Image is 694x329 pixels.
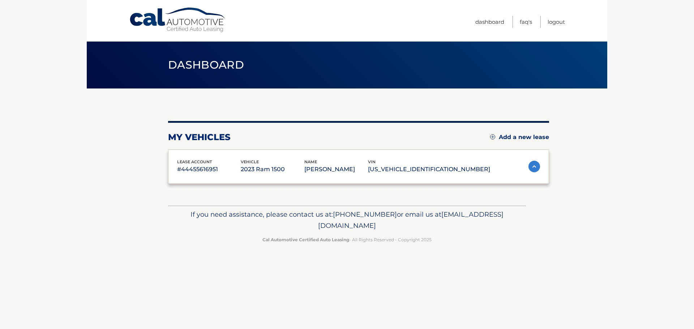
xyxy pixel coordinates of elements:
[177,164,241,174] p: #44455616951
[173,236,521,243] p: - All Rights Reserved - Copyright 2025
[368,159,376,164] span: vin
[520,16,532,28] a: FAQ's
[177,159,212,164] span: lease account
[490,134,495,139] img: add.svg
[490,134,549,141] a: Add a new lease
[129,7,227,33] a: Cal Automotive
[333,210,397,218] span: [PHONE_NUMBER]
[475,16,504,28] a: Dashboard
[168,132,231,143] h2: my vehicles
[304,159,317,164] span: name
[173,209,521,232] p: If you need assistance, please contact us at: or email us at
[262,237,349,242] strong: Cal Automotive Certified Auto Leasing
[528,161,540,172] img: accordion-active.svg
[548,16,565,28] a: Logout
[368,164,490,174] p: [US_VEHICLE_IDENTIFICATION_NUMBER]
[304,164,368,174] p: [PERSON_NAME]
[241,159,259,164] span: vehicle
[241,164,304,174] p: 2023 Ram 1500
[168,58,244,72] span: Dashboard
